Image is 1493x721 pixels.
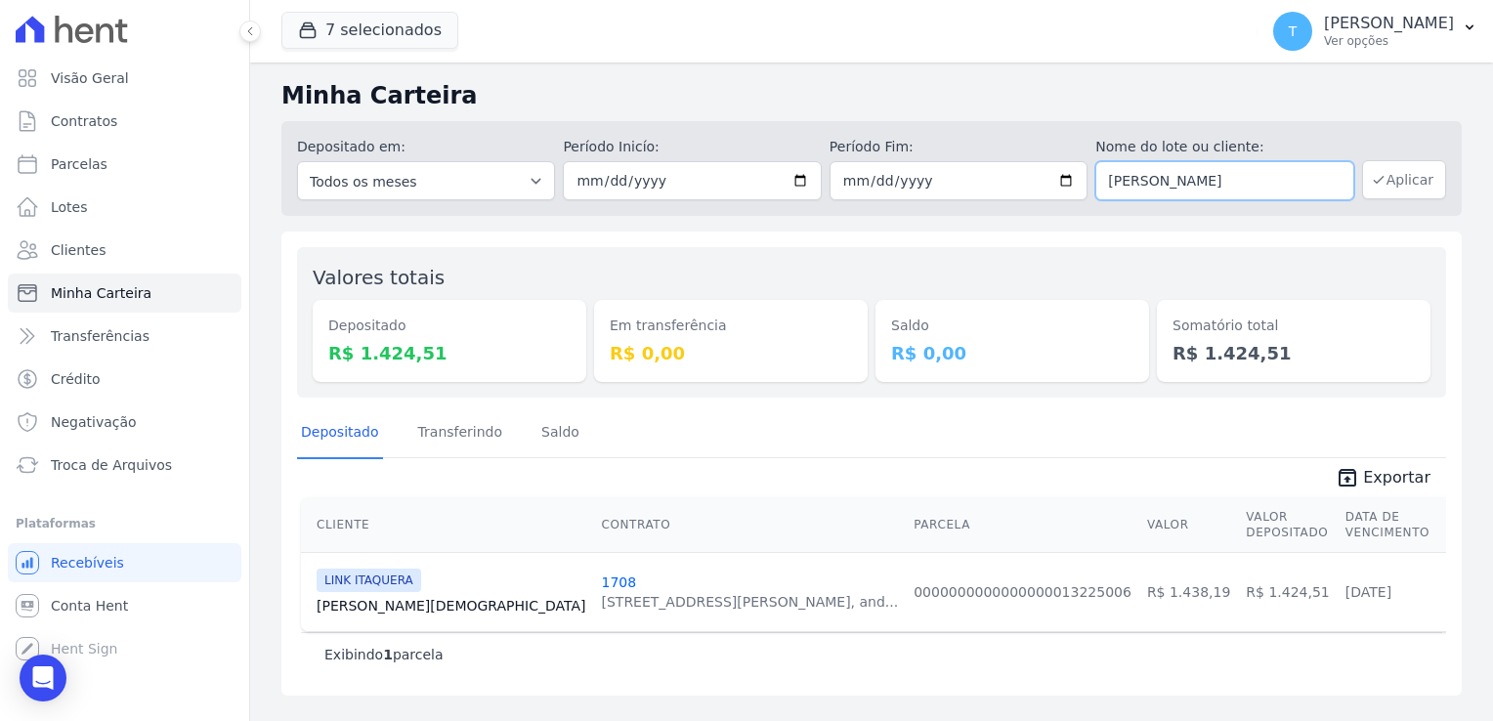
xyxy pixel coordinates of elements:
[281,12,458,49] button: 7 selecionados
[1362,160,1446,199] button: Aplicar
[414,408,507,459] a: Transferindo
[1173,316,1415,336] dt: Somatório total
[1139,497,1238,553] th: Valor
[313,266,445,289] label: Valores totais
[383,647,393,662] b: 1
[8,317,241,356] a: Transferências
[1238,552,1337,631] td: R$ 1.424,51
[51,154,107,174] span: Parcelas
[1363,466,1430,489] span: Exportar
[51,369,101,389] span: Crédito
[1336,466,1359,489] i: unarchive
[16,512,234,535] div: Plataformas
[51,412,137,432] span: Negativação
[8,543,241,582] a: Recebíveis
[328,316,571,336] dt: Depositado
[906,497,1139,553] th: Parcela
[1238,497,1337,553] th: Valor Depositado
[8,586,241,625] a: Conta Hent
[1324,33,1454,49] p: Ver opções
[51,240,106,260] span: Clientes
[914,584,1131,600] a: 0000000000000000013225006
[51,596,128,615] span: Conta Hent
[1324,14,1454,33] p: [PERSON_NAME]
[537,408,583,459] a: Saldo
[1258,4,1493,59] button: T [PERSON_NAME] Ver opções
[1173,340,1415,366] dd: R$ 1.424,51
[324,645,444,664] p: Exibindo parcela
[317,569,421,592] span: LINK ITAQUERA
[8,188,241,227] a: Lotes
[8,145,241,184] a: Parcelas
[51,111,117,131] span: Contratos
[317,596,585,615] a: [PERSON_NAME][DEMOGRAPHIC_DATA]
[8,445,241,485] a: Troca de Arquivos
[297,408,383,459] a: Depositado
[1139,552,1238,631] td: R$ 1.438,19
[8,274,241,313] a: Minha Carteira
[20,655,66,701] div: Open Intercom Messenger
[301,497,593,553] th: Cliente
[328,340,571,366] dd: R$ 1.424,51
[51,197,88,217] span: Lotes
[8,102,241,141] a: Contratos
[8,231,241,270] a: Clientes
[891,340,1133,366] dd: R$ 0,00
[1320,466,1446,493] a: unarchive Exportar
[1338,497,1437,553] th: Data de Vencimento
[1289,24,1298,38] span: T
[51,283,151,303] span: Minha Carteira
[610,316,852,336] dt: Em transferência
[563,137,821,157] label: Período Inicío:
[297,139,405,154] label: Depositado em:
[830,137,1088,157] label: Período Fim:
[601,592,898,612] div: [STREET_ADDRESS][PERSON_NAME], and...
[593,497,906,553] th: Contrato
[1345,584,1391,600] a: [DATE]
[601,574,636,590] a: 1708
[8,403,241,442] a: Negativação
[891,316,1133,336] dt: Saldo
[51,455,172,475] span: Troca de Arquivos
[8,360,241,399] a: Crédito
[610,340,852,366] dd: R$ 0,00
[51,68,129,88] span: Visão Geral
[1095,137,1353,157] label: Nome do lote ou cliente:
[8,59,241,98] a: Visão Geral
[1445,584,1491,600] a: [DATE]
[51,553,124,573] span: Recebíveis
[51,326,149,346] span: Transferências
[281,78,1462,113] h2: Minha Carteira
